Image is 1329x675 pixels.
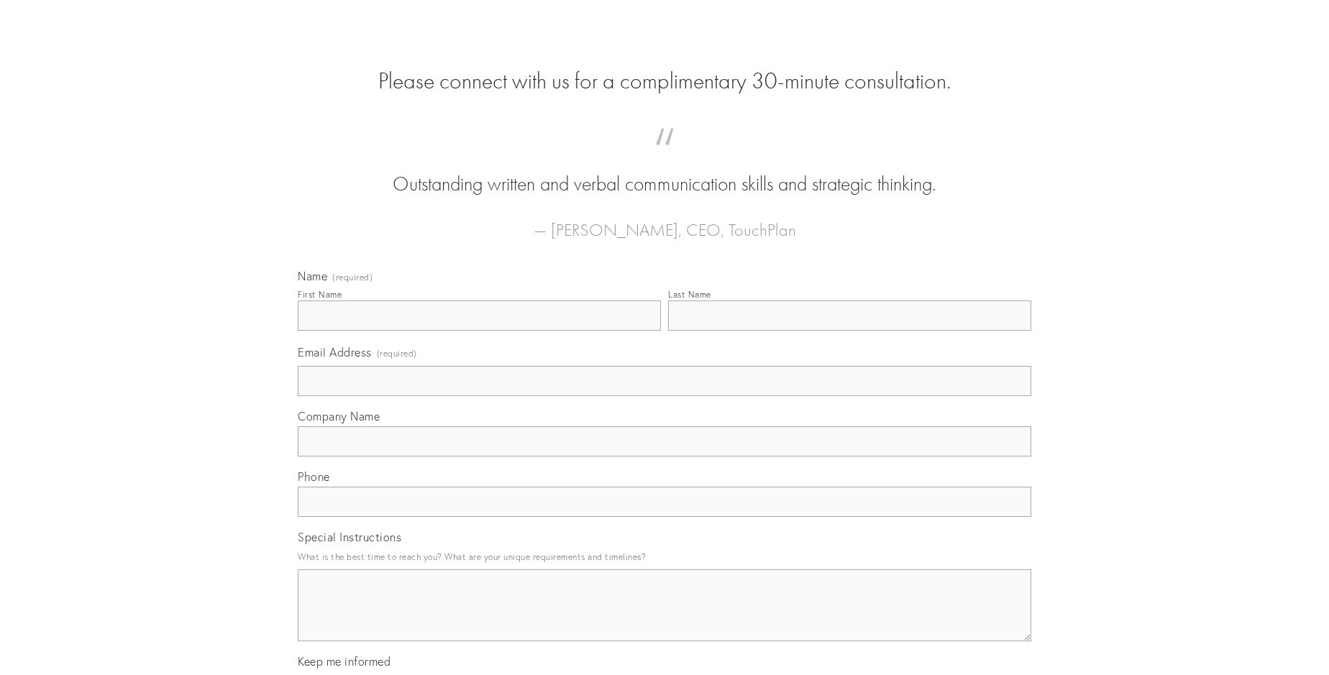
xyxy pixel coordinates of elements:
div: Last Name [668,289,711,300]
span: Phone [298,469,330,484]
blockquote: Outstanding written and verbal communication skills and strategic thinking. [321,142,1008,198]
span: (required) [377,344,417,363]
figcaption: — [PERSON_NAME], CEO, TouchPlan [321,198,1008,244]
span: Company Name [298,409,380,423]
p: What is the best time to reach you? What are your unique requirements and timelines? [298,547,1031,566]
div: First Name [298,289,342,300]
h2: Please connect with us for a complimentary 30-minute consultation. [298,68,1031,95]
span: Special Instructions [298,530,401,544]
span: (required) [332,273,373,282]
span: Keep me informed [298,654,391,669]
span: Email Address [298,345,372,359]
span: “ [321,142,1008,170]
span: Name [298,269,327,283]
